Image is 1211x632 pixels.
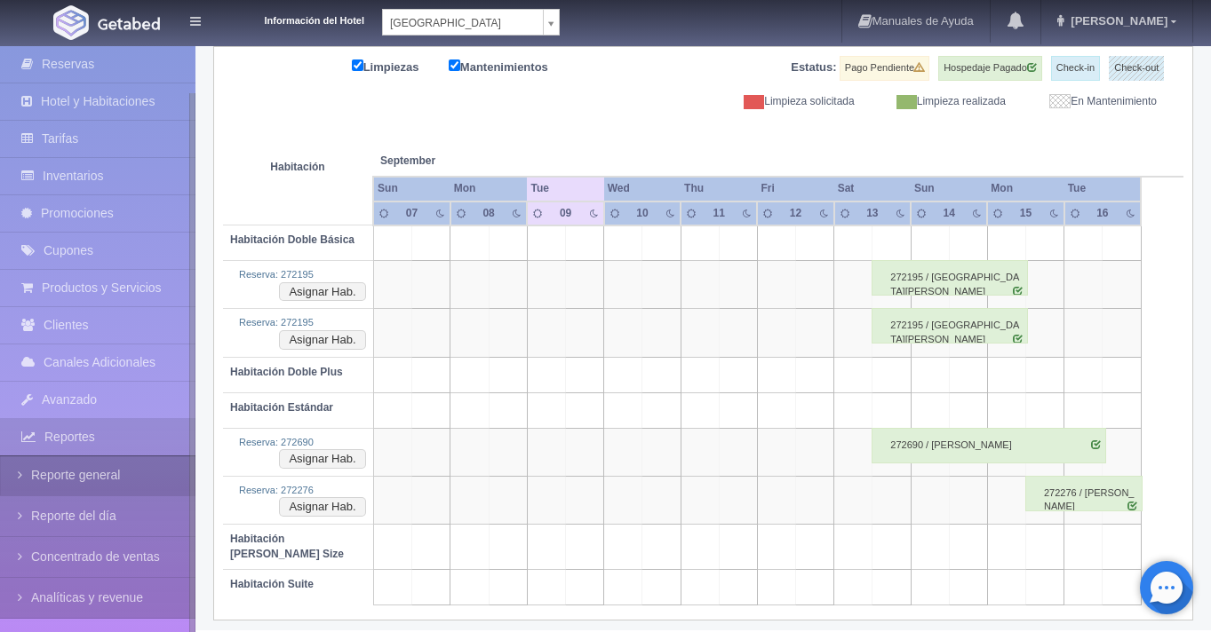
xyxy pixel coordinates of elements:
[230,578,314,590] b: Habitación Suite
[279,449,365,469] button: Asignar Hab.
[937,206,960,221] div: 14
[872,308,1028,344] div: 272195 / [GEOGRAPHIC_DATA][PERSON_NAME]
[239,317,314,328] a: Reserva: 272195
[868,94,1019,109] div: Limpieza realizada
[279,282,365,302] button: Asignar Hab.
[450,177,528,201] th: Mon
[1066,14,1167,28] span: [PERSON_NAME]
[987,177,1064,201] th: Mon
[279,497,365,517] button: Asignar Hab.
[840,56,929,81] label: Pago Pendiente
[554,206,577,221] div: 09
[791,59,836,76] label: Estatus:
[604,177,681,201] th: Wed
[717,94,868,109] div: Limpieza solicitada
[239,437,314,447] a: Reserva: 272690
[449,56,575,76] label: Mantenimientos
[1015,206,1037,221] div: 15
[230,233,355,246] b: Habitación Doble Básica
[98,17,160,30] img: Getabed
[382,9,560,36] a: [GEOGRAPHIC_DATA]
[230,401,333,414] b: Habitación Estándar
[757,177,833,201] th: Fri
[785,206,807,221] div: 12
[1051,56,1100,81] label: Check-in
[631,206,653,221] div: 10
[1064,177,1141,201] th: Tue
[390,10,536,36] span: [GEOGRAPHIC_DATA]
[380,154,520,169] span: September
[938,56,1042,81] label: Hospedaje Pagado
[449,59,460,71] input: Mantenimientos
[872,428,1106,463] div: 272690 / [PERSON_NAME]
[708,206,730,221] div: 11
[527,177,603,201] th: Tue
[352,59,363,71] input: Limpiezas
[352,56,446,76] label: Limpiezas
[1109,56,1164,81] label: Check-out
[911,177,987,201] th: Sun
[230,366,343,378] b: Habitación Doble Plus
[239,485,314,495] a: Reserva: 272276
[373,177,450,201] th: Sun
[834,177,911,201] th: Sat
[401,206,424,221] div: 07
[477,206,500,221] div: 08
[222,9,364,28] dt: Información del Hotel
[1091,206,1113,221] div: 16
[1025,476,1143,511] div: 272276 / [PERSON_NAME]
[681,177,757,201] th: Thu
[270,161,324,173] strong: Habitación
[1019,94,1170,109] div: En Mantenimiento
[861,206,883,221] div: 13
[279,330,365,350] button: Asignar Hab.
[53,5,89,40] img: Getabed
[239,269,314,280] a: Reserva: 272195
[230,533,344,560] b: Habitación [PERSON_NAME] Size
[872,260,1028,296] div: 272195 / [GEOGRAPHIC_DATA][PERSON_NAME]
